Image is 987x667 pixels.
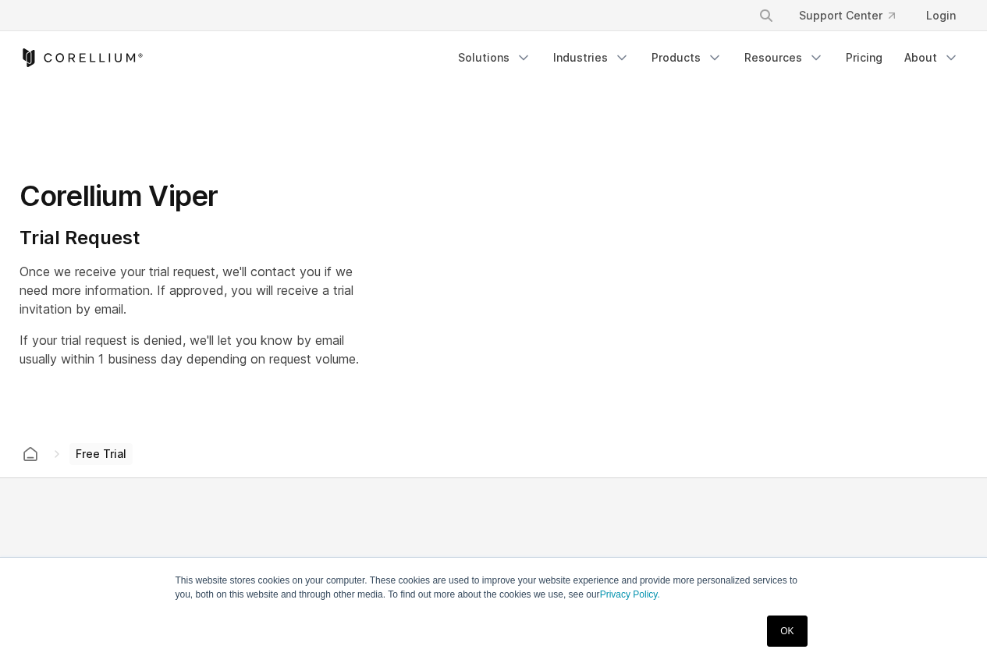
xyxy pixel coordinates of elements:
[752,2,780,30] button: Search
[544,44,639,72] a: Industries
[20,332,359,367] span: If your trial request is denied, we'll let you know by email usually within 1 business day depend...
[767,616,807,647] a: OK
[69,443,133,465] span: Free Trial
[735,44,833,72] a: Resources
[449,44,541,72] a: Solutions
[16,443,44,465] a: Corellium home
[895,44,968,72] a: About
[20,264,353,317] span: Once we receive your trial request, we'll contact you if we need more information. If approved, y...
[914,2,968,30] a: Login
[642,44,732,72] a: Products
[600,589,660,600] a: Privacy Policy.
[20,553,419,577] div: Get started with Corellium
[20,226,359,250] h4: Trial Request
[176,573,812,601] p: This website stores cookies on your computer. These cookies are used to improve your website expe...
[740,2,968,30] div: Navigation Menu
[449,44,968,72] div: Navigation Menu
[20,48,144,67] a: Corellium Home
[836,44,892,72] a: Pricing
[786,2,907,30] a: Support Center
[20,179,359,214] h1: Corellium Viper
